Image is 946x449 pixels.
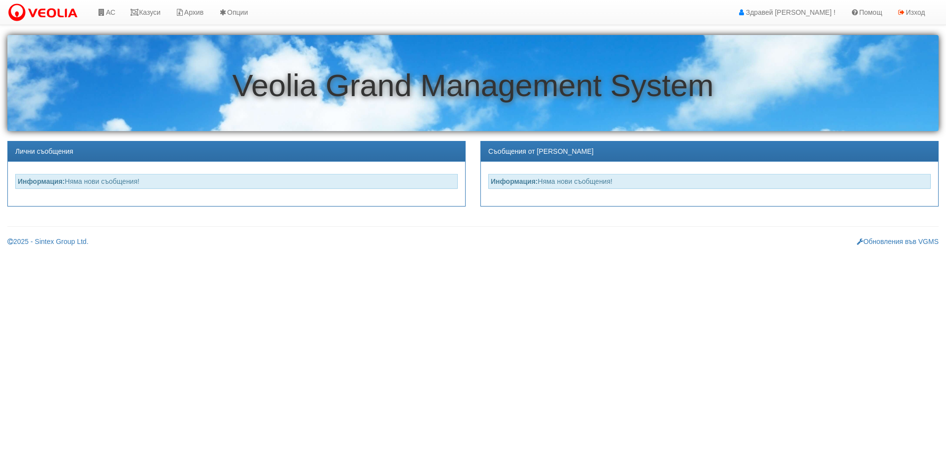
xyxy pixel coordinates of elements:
div: Лични съобщения [8,141,465,162]
img: VeoliaLogo.png [7,2,82,23]
strong: Информация: [18,177,65,185]
div: Няма нови съобщения! [488,174,931,189]
div: Съобщения от [PERSON_NAME] [481,141,938,162]
div: Няма нови съобщения! [15,174,458,189]
h1: Veolia Grand Management System [7,69,939,103]
a: Обновления във VGMS [857,238,939,245]
strong: Информация: [491,177,538,185]
a: 2025 - Sintex Group Ltd. [7,238,89,245]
